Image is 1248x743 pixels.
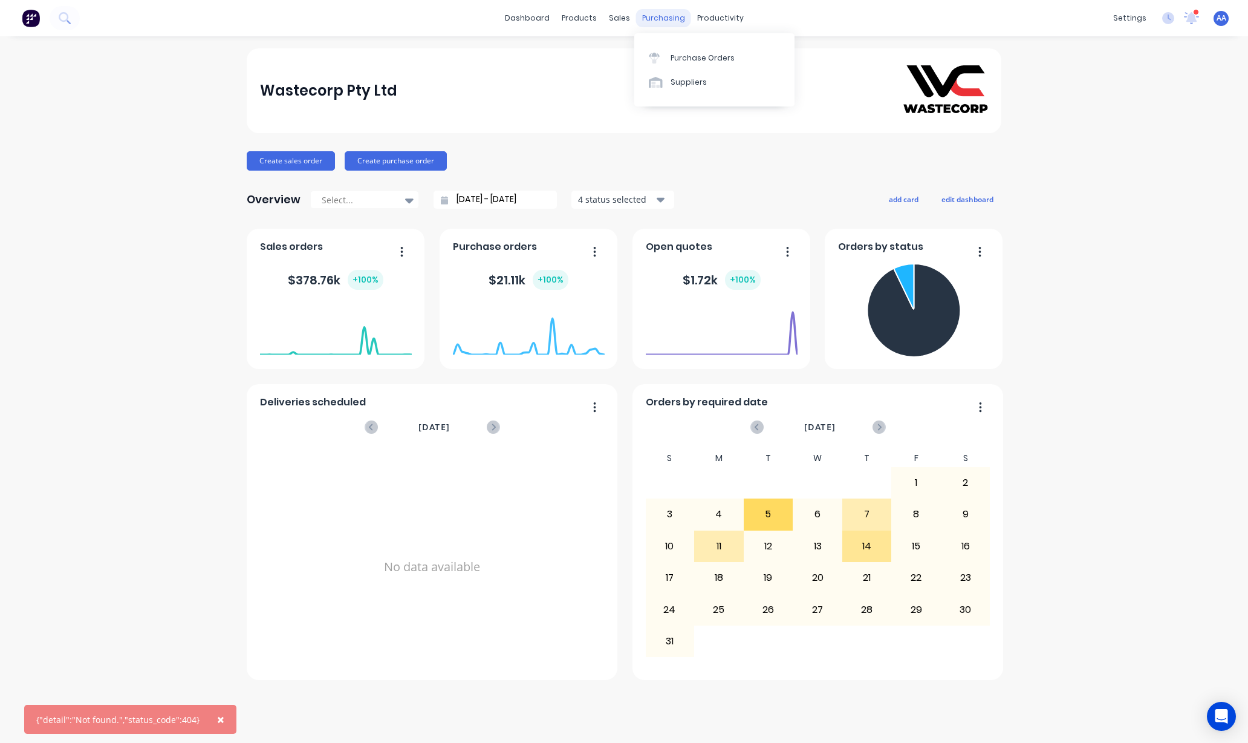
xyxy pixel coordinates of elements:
div: 8 [892,499,940,529]
div: 5 [744,499,793,529]
span: Deliveries scheduled [260,395,366,410]
div: 24 [646,594,694,624]
button: Close [205,705,236,734]
div: purchasing [636,9,691,27]
div: products [556,9,603,27]
div: 21 [843,563,891,593]
div: S [645,450,695,467]
div: W [793,450,842,467]
div: 11 [695,531,743,561]
div: 23 [941,563,990,593]
div: productivity [691,9,750,27]
div: sales [603,9,636,27]
div: Purchase Orders [671,53,735,64]
div: 14 [843,531,891,561]
img: Factory [22,9,40,27]
div: 12 [744,531,793,561]
div: 10 [646,531,694,561]
a: Purchase Orders [634,45,795,70]
div: 15 [892,531,940,561]
div: No data available [260,450,605,684]
div: 7 [843,499,891,529]
span: Sales orders [260,240,323,254]
div: 18 [695,563,743,593]
button: add card [881,191,926,207]
div: 27 [793,594,842,624]
div: S [941,450,990,467]
div: + 100 % [533,270,568,290]
span: [DATE] [804,421,836,434]
span: Open quotes [646,240,712,254]
div: 26 [744,594,793,624]
div: 2 [941,468,990,498]
div: + 100 % [348,270,383,290]
img: Wastecorp Pty Ltd [903,65,988,116]
button: Create sales order [247,151,335,171]
div: 19 [744,563,793,593]
div: Overview [247,188,301,212]
div: Suppliers [671,77,707,88]
div: T [842,450,892,467]
div: T [744,450,793,467]
div: $ 21.11k [489,270,568,290]
button: edit dashboard [934,191,1001,207]
div: 4 [695,499,743,529]
div: 29 [892,594,940,624]
div: 13 [793,531,842,561]
span: [DATE] [418,421,450,434]
div: M [694,450,744,467]
div: 9 [941,499,990,529]
div: $ 378.76k [288,270,383,290]
a: dashboard [499,9,556,27]
div: 4 status selected [578,193,654,206]
div: 6 [793,499,842,529]
div: Wastecorp Pty Ltd [260,79,397,103]
div: 28 [843,594,891,624]
div: 16 [941,531,990,561]
div: F [891,450,941,467]
div: 31 [646,626,694,656]
div: {"detail":"Not found.","status_code":404} [36,713,200,726]
span: × [217,711,224,728]
div: 22 [892,563,940,593]
div: settings [1107,9,1152,27]
div: 17 [646,563,694,593]
div: 25 [695,594,743,624]
div: Open Intercom Messenger [1207,702,1236,731]
button: 4 status selected [571,191,674,209]
div: + 100 % [725,270,761,290]
div: 1 [892,468,940,498]
span: Purchase orders [453,240,537,254]
span: Orders by required date [646,395,768,410]
div: $ 1.72k [683,270,761,290]
div: 3 [646,499,694,529]
a: Suppliers [634,70,795,94]
div: 20 [793,563,842,593]
span: AA [1217,13,1226,24]
button: Create purchase order [345,151,447,171]
span: Orders by status [838,240,923,254]
div: 30 [941,594,990,624]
